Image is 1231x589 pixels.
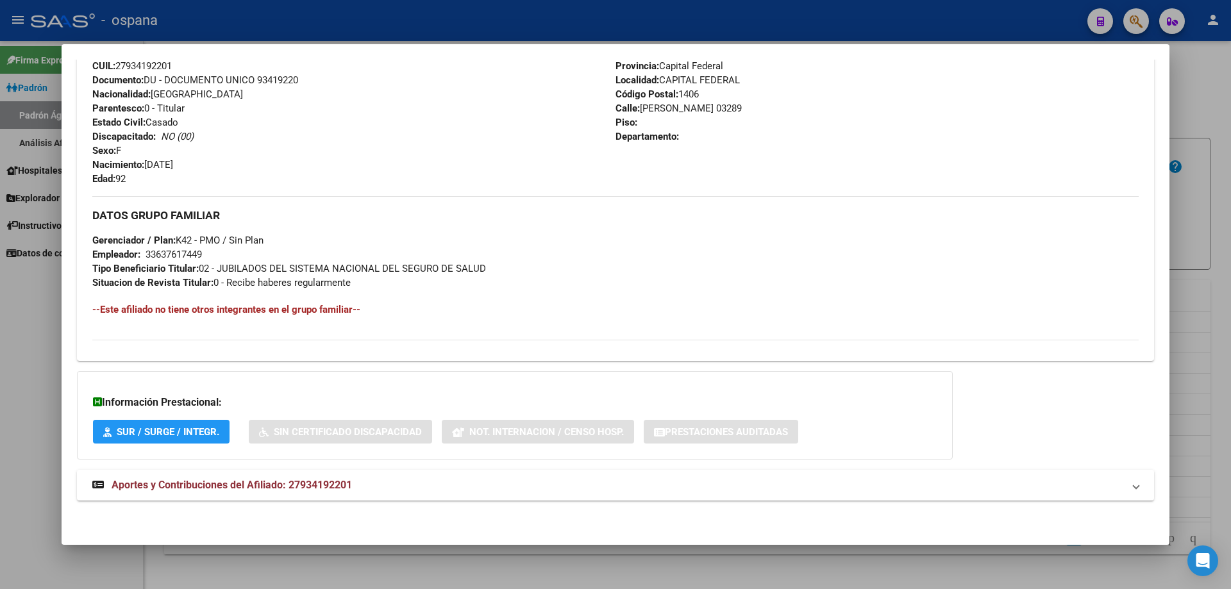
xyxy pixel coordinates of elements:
h3: DATOS GRUPO FAMILIAR [92,208,1139,222]
span: CAPITAL FEDERAL [615,74,740,86]
strong: Edad: [92,173,115,185]
span: 0 - Titular [92,103,185,114]
span: Not. Internacion / Censo Hosp. [469,426,624,438]
button: SUR / SURGE / INTEGR. [93,420,230,444]
span: SUR / SURGE / INTEGR. [117,426,219,438]
strong: Nacimiento: [92,159,144,170]
button: Sin Certificado Discapacidad [249,420,432,444]
div: Open Intercom Messenger [1187,545,1218,576]
strong: Sexo: [92,145,116,156]
strong: Documento: [92,74,144,86]
strong: Calle: [615,103,640,114]
button: Prestaciones Auditadas [644,420,798,444]
strong: Localidad: [615,74,659,86]
strong: Discapacitado: [92,131,156,142]
span: DU - DOCUMENTO UNICO 93419220 [92,74,298,86]
span: Casado [92,117,178,128]
span: 92 [92,173,126,185]
h3: Información Prestacional: [93,395,937,410]
span: Capital Federal [615,60,723,72]
strong: Situacion de Revista Titular: [92,277,214,288]
button: Not. Internacion / Censo Hosp. [442,420,634,444]
strong: Código Postal: [615,88,678,100]
strong: Nacionalidad: [92,88,151,100]
span: Sin Certificado Discapacidad [274,426,422,438]
strong: Parentesco: [92,103,144,114]
span: [PERSON_NAME] 03289 [615,103,742,114]
strong: Gerenciador / Plan: [92,235,176,246]
i: NO (00) [161,131,194,142]
span: Prestaciones Auditadas [665,426,788,438]
span: 0 - Recibe haberes regularmente [92,277,351,288]
strong: Estado Civil: [92,117,146,128]
strong: Empleador: [92,249,140,260]
span: 27934192201 [92,60,172,72]
span: [GEOGRAPHIC_DATA] [92,88,243,100]
span: Aportes y Contribuciones del Afiliado: 27934192201 [112,479,352,491]
strong: Departamento: [615,131,679,142]
strong: Tipo Beneficiario Titular: [92,263,199,274]
span: 02 - JUBILADOS DEL SISTEMA NACIONAL DEL SEGURO DE SALUD [92,263,486,274]
span: 1406 [615,88,699,100]
strong: Provincia: [615,60,659,72]
strong: Piso: [615,117,637,128]
h4: --Este afiliado no tiene otros integrantes en el grupo familiar-- [92,303,1139,317]
mat-expansion-panel-header: Aportes y Contribuciones del Afiliado: 27934192201 [77,470,1154,501]
div: 33637617449 [146,247,202,261]
span: K42 - PMO / Sin Plan [92,235,264,246]
span: [DATE] [92,159,173,170]
span: F [92,145,121,156]
strong: CUIL: [92,60,115,72]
